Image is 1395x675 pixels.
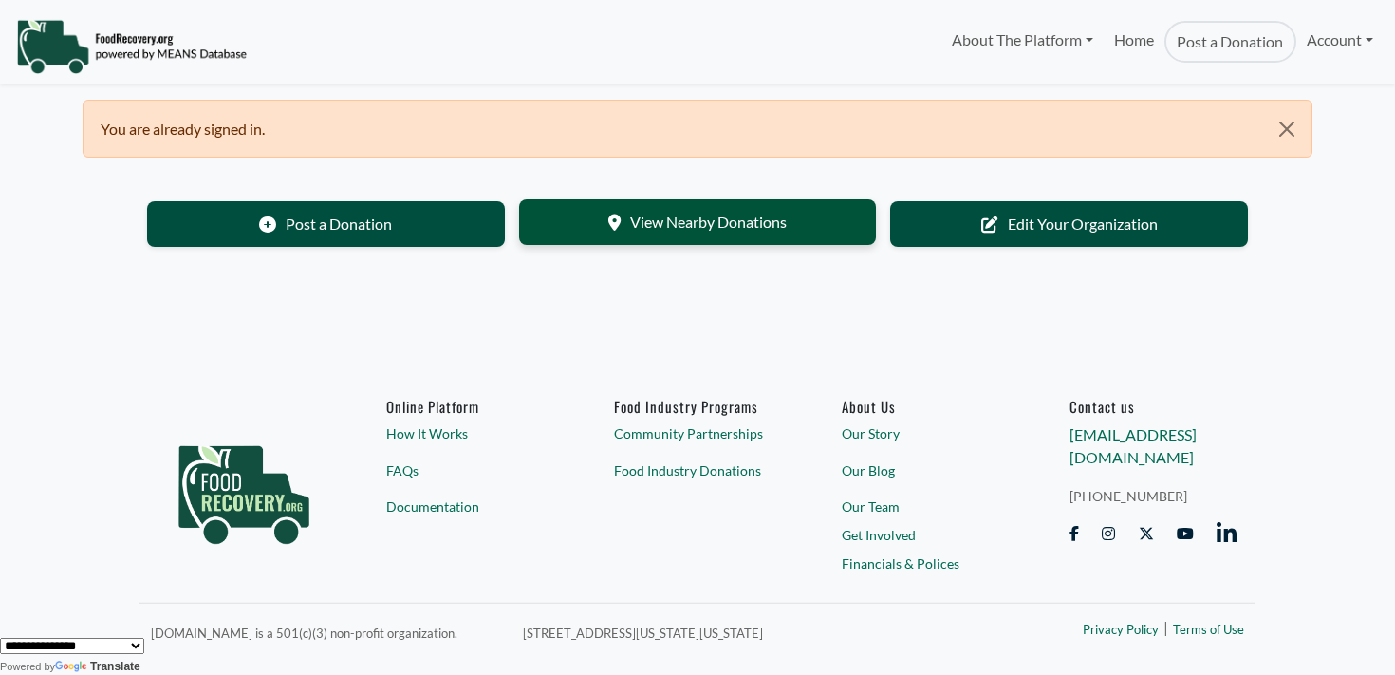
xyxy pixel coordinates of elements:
[940,21,1103,59] a: About The Platform
[614,398,781,415] h6: Food Industry Programs
[147,201,505,247] a: Post a Donation
[842,423,1009,443] a: Our Story
[83,100,1312,158] div: You are already signed in.
[842,553,1009,572] a: Financials & Polices
[386,398,553,415] h6: Online Platform
[1069,398,1237,415] h6: Contact us
[1069,425,1197,466] a: [EMAIL_ADDRESS][DOMAIN_NAME]
[151,621,500,644] p: [DOMAIN_NAME] is a 501(c)(3) non-profit organization.
[1164,21,1295,63] a: Post a Donation
[1296,21,1384,59] a: Account
[16,18,247,75] img: NavigationLogo_FoodRecovery-91c16205cd0af1ed486a0f1a7774a6544ea792ac00100771e7dd3ec7c0e58e41.png
[842,459,1009,479] a: Our Blog
[386,459,553,479] a: FAQs
[1104,21,1164,63] a: Home
[890,201,1248,247] a: Edit Your Organization
[158,398,329,578] img: food_recovery_green_logo-76242d7a27de7ed26b67be613a865d9c9037ba317089b267e0515145e5e51427.png
[1163,616,1168,639] span: |
[386,423,553,443] a: How It Works
[55,661,90,674] img: Google Translate
[386,497,553,516] a: Documentation
[523,621,965,644] p: [STREET_ADDRESS][US_STATE][US_STATE]
[55,660,140,673] a: Translate
[842,398,1009,415] a: About Us
[842,525,1009,545] a: Get Involved
[614,459,781,479] a: Food Industry Donations
[1173,621,1244,640] a: Terms of Use
[519,199,877,245] a: View Nearby Donations
[1083,621,1159,640] a: Privacy Policy
[614,423,781,443] a: Community Partnerships
[1069,485,1237,505] a: [PHONE_NUMBER]
[842,497,1009,516] a: Our Team
[1263,101,1311,158] button: Close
